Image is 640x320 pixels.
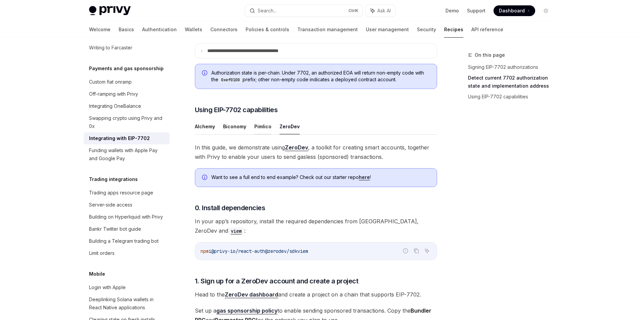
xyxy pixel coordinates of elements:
[195,143,437,162] span: In this guide, we demonstrate using , a toolkit for creating smart accounts, together with Privy ...
[89,114,166,130] div: Swapping crypto using Privy and 0x
[359,174,370,180] a: here
[89,78,132,86] div: Custom fiat onramp
[195,217,437,235] span: In your app’s repository, install the required dependencies from [GEOGRAPHIC_DATA], ZeroDev and :
[89,237,159,245] div: Building a Telegram trading bot
[348,8,358,13] span: Ctrl K
[202,70,209,77] svg: Info
[89,6,131,15] img: light logo
[195,203,265,213] span: 0. Install dependencies
[84,132,170,144] a: Integrating with EIP-7702
[84,223,170,235] a: Bankr Twitter bot guide
[195,276,358,286] span: 1. Sign up for a ZeroDev account and create a project
[297,21,358,38] a: Transaction management
[195,290,437,299] span: Head to the and create a project on a chain that supports EIP-7702.
[471,21,503,38] a: API reference
[228,227,244,235] code: viem
[366,21,409,38] a: User management
[265,248,297,254] span: @zerodev/sdk
[84,211,170,223] a: Building on Hyperliquid with Privy
[89,90,138,98] div: Off-ramping with Privy
[401,246,410,255] button: Report incorrect code
[467,7,485,14] a: Support
[417,21,436,38] a: Security
[475,51,505,59] span: On this page
[423,246,431,255] button: Ask AI
[195,105,278,115] span: Using EIP-7702 capabilities
[494,5,535,16] a: Dashboard
[210,21,238,38] a: Connectors
[499,7,525,14] span: Dashboard
[84,247,170,259] a: Limit orders
[119,21,134,38] a: Basics
[228,227,244,234] a: viem
[84,187,170,199] a: Trading apps resource page
[89,201,132,209] div: Server-side access
[218,77,243,83] code: 0xef0100
[297,248,308,254] span: viem
[211,70,430,83] span: Authorization state is per-chain. Under 7702, an authorized EOA will return non-empty code with t...
[468,91,557,102] a: Using EIP-7702 capabilities
[89,270,105,278] h5: Mobile
[89,249,115,257] div: Limit orders
[89,295,166,312] div: Deeplinking Solana wallets in React Native applications
[185,21,202,38] a: Wallets
[89,134,150,142] div: Integrating with EIP-7702
[541,5,551,16] button: Toggle dark mode
[89,213,163,221] div: Building on Hyperliquid with Privy
[223,119,246,134] button: Biconomy
[89,102,141,110] div: Integrating OneBalance
[89,283,126,291] div: Login with Apple
[225,291,278,298] a: ZeroDev dashboard
[211,248,265,254] span: @privy-io/react-auth
[84,112,170,132] a: Swapping crypto using Privy and 0x
[468,62,557,73] a: Signing EIP-7702 authorizations
[201,248,209,254] span: npm
[89,64,164,73] h5: Payments and gas sponsorship
[211,174,430,181] span: Want to see a full end to end example? Check out our starter repo !
[366,5,395,17] button: Ask AI
[216,307,278,314] a: gas sponsorship policy
[89,189,153,197] div: Trading apps resource page
[246,21,289,38] a: Policies & controls
[84,144,170,165] a: Funding wallets with Apple Pay and Google Pay
[258,7,276,15] div: Search...
[280,119,300,134] button: ZeroDev
[84,293,170,314] a: Deeplinking Solana wallets in React Native applications
[84,88,170,100] a: Off-ramping with Privy
[89,21,111,38] a: Welcome
[84,76,170,88] a: Custom fiat onramp
[89,146,166,163] div: Funding wallets with Apple Pay and Google Pay
[445,7,459,14] a: Demo
[377,7,391,14] span: Ask AI
[84,235,170,247] a: Building a Telegram trading bot
[468,73,557,91] a: Detect current 7702 authorization state and implementation address
[195,119,215,134] button: Alchemy
[285,144,308,151] a: ZeroDev
[444,21,463,38] a: Recipes
[84,100,170,112] a: Integrating OneBalance
[84,281,170,293] a: Login with Apple
[254,119,271,134] button: Pimlico
[412,246,421,255] button: Copy the contents from the code block
[245,5,362,17] button: Search...CtrlK
[142,21,177,38] a: Authentication
[202,175,209,181] svg: Info
[89,175,138,183] h5: Trading integrations
[209,248,211,254] span: i
[89,225,141,233] div: Bankr Twitter bot guide
[84,199,170,211] a: Server-side access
